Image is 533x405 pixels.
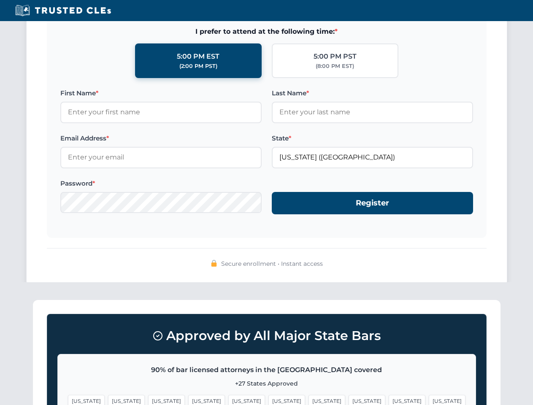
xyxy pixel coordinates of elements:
[211,260,217,267] img: 🔒
[68,364,465,375] p: 90% of bar licensed attorneys in the [GEOGRAPHIC_DATA] covered
[13,4,114,17] img: Trusted CLEs
[272,192,473,214] button: Register
[60,133,262,143] label: Email Address
[272,102,473,123] input: Enter your last name
[60,26,473,37] span: I prefer to attend at the following time:
[60,147,262,168] input: Enter your email
[221,259,323,268] span: Secure enrollment • Instant access
[179,62,217,70] div: (2:00 PM PST)
[68,379,465,388] p: +27 States Approved
[272,147,473,168] input: Florida (FL)
[316,62,354,70] div: (8:00 PM EST)
[272,133,473,143] label: State
[177,51,219,62] div: 5:00 PM EST
[60,102,262,123] input: Enter your first name
[60,178,262,189] label: Password
[60,88,262,98] label: First Name
[314,51,357,62] div: 5:00 PM PST
[272,88,473,98] label: Last Name
[57,324,476,347] h3: Approved by All Major State Bars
